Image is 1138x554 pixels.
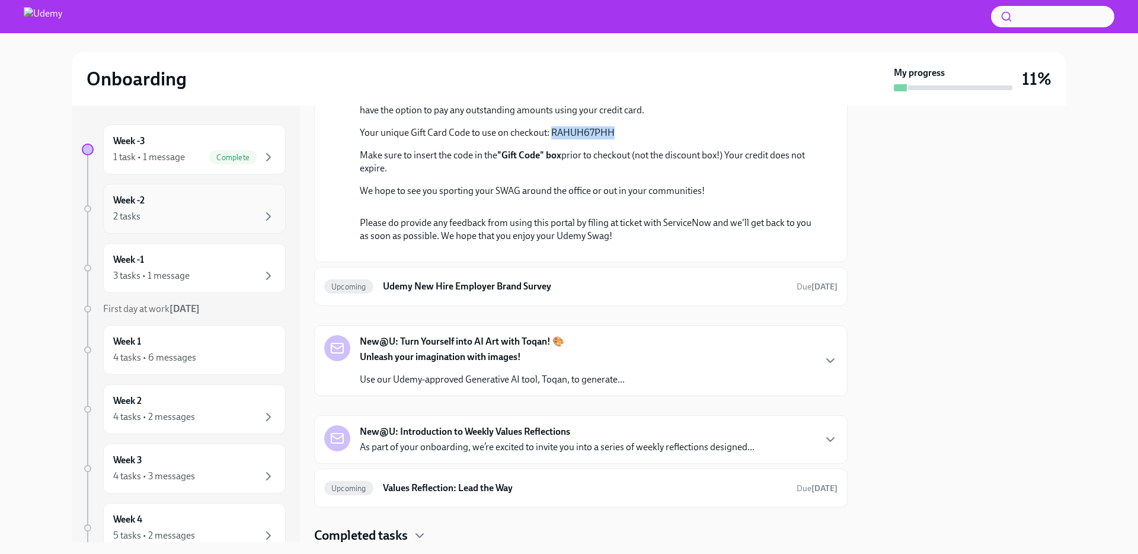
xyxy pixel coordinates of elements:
h6: Values Reflection: Lead the Way [383,482,787,495]
span: First day at work [103,303,200,314]
strong: "Gift Code" box [497,149,561,161]
span: October 27th, 2025 09:00 [797,483,837,494]
a: First day at work[DATE] [82,303,286,316]
a: UpcomingValues Reflection: Lead the WayDue[DATE] [324,479,837,498]
h6: Week -2 [113,194,145,207]
a: Week 24 tasks • 2 messages [82,384,286,434]
strong: [DATE] [170,303,200,314]
h6: Udemy New Hire Employer Brand Survey [383,280,787,293]
p: We hope to see you sporting your SWAG around the office or out in your communities! [360,184,819,198]
img: Udemy [24,7,62,26]
div: 4 tasks • 6 messages [113,351,196,364]
div: 5 tasks • 2 messages [113,529,195,542]
a: Week -22 tasks [82,184,286,234]
div: 4 tasks • 3 messages [113,470,195,483]
strong: New@U: Turn Yourself into AI Art with Toqan! 🎨 [360,335,564,348]
a: Week 14 tasks • 6 messages [82,325,286,375]
p: As part of your onboarding, we’re excited to invite you into a series of weekly reflections desig... [360,441,755,454]
h6: Week 1 [113,335,141,348]
p: Make sure to insert the code in the prior to checkout (not the discount box!) Your credit does no... [360,149,819,175]
a: Week -13 tasks • 1 message [82,243,286,293]
strong: New@U: Introduction to Weekly Values Reflections [360,425,570,438]
a: Week 34 tasks • 3 messages [82,444,286,493]
a: Week 45 tasks • 2 messages [82,503,286,553]
h6: Week 3 [113,454,142,467]
strong: [DATE] [811,483,837,493]
span: Upcoming [324,282,373,291]
span: October 25th, 2025 09:00 [797,281,837,292]
p: Use our Udemy-approved Generative AI tool, Toqan, to generate... [360,373,625,386]
a: UpcomingUdemy New Hire Employer Brand SurveyDue[DATE] [324,277,837,296]
div: 4 tasks • 2 messages [113,410,195,424]
span: Due [797,282,837,292]
strong: Unleash your imagination with images! [360,351,521,362]
h3: 11% [1022,68,1051,90]
span: Upcoming [324,484,373,493]
h6: Week -1 [113,253,144,266]
p: Please do provide any feedback from using this portal by filing at ticket with ServiceNow and we'... [360,216,819,243]
h2: Onboarding [87,67,187,91]
span: Due [797,483,837,493]
strong: [DATE] [811,282,837,292]
h4: Completed tasks [314,527,408,545]
h6: Week 4 [113,513,142,526]
div: 1 task • 1 message [113,151,185,164]
div: 3 tasks • 1 message [113,269,190,282]
span: Complete [209,153,257,162]
h6: Week -3 [113,135,145,148]
div: 2 tasks [113,210,140,223]
strong: My progress [894,66,945,79]
div: Completed tasks [314,527,848,545]
a: Week -31 task • 1 messageComplete [82,125,286,174]
p: Your unique Gift Card Code to use on checkout: RAHUH67PHH [360,126,819,139]
h6: Week 2 [113,394,142,407]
